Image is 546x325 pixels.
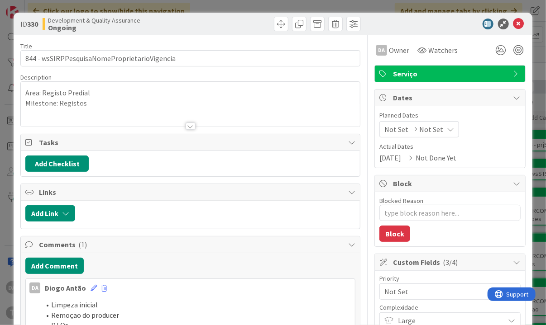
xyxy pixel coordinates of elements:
[376,45,387,56] div: DA
[443,258,458,267] span: ( 3/4 )
[25,258,84,274] button: Add Comment
[19,1,41,12] span: Support
[428,45,458,56] span: Watchers
[39,187,344,198] span: Links
[379,275,521,282] div: Priority
[416,152,456,163] span: Not Done Yet
[379,111,521,120] span: Planned Dates
[384,285,500,298] span: Not Set
[45,283,86,293] div: Diogo Antão
[27,19,38,28] b: 330
[419,124,443,135] span: Not Set
[39,239,344,250] span: Comments
[48,17,140,24] span: Development & Quality Assurance
[25,155,89,172] button: Add Checklist
[384,124,408,135] span: Not Set
[20,73,52,81] span: Description
[20,19,38,29] span: ID
[25,98,355,108] p: Milestone: Registos
[393,68,509,79] span: Serviço
[25,88,355,98] p: Area: Registo Predial
[25,205,75,221] button: Add Link
[379,152,401,163] span: [DATE]
[379,142,521,151] span: Actual Dates
[40,300,351,310] li: Limpeza inicial
[40,310,351,320] li: Remoção do producer
[379,304,521,311] div: Complexidade
[393,178,509,189] span: Block
[20,50,360,66] input: type card name here...
[379,226,410,242] button: Block
[389,45,409,56] span: Owner
[48,24,140,31] b: Ongoing
[379,197,423,205] label: Blocked Reason
[39,137,344,148] span: Tasks
[29,283,40,293] div: DA
[393,92,509,103] span: Dates
[393,257,509,268] span: Custom Fields
[78,240,87,249] span: ( 1 )
[20,42,32,50] label: Title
